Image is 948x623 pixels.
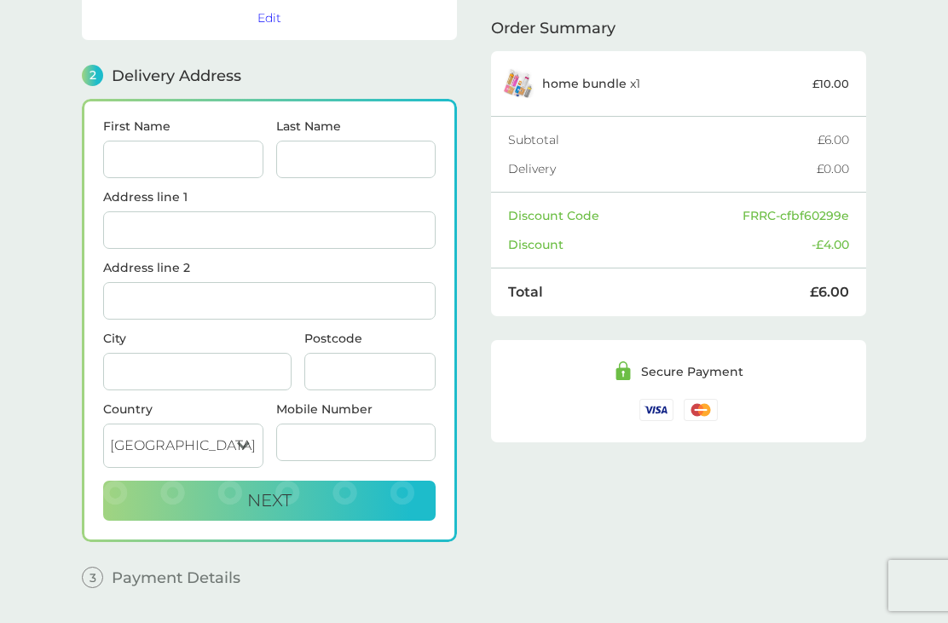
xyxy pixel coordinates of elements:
div: -£4.00 [812,239,849,251]
label: City [103,332,292,344]
span: Order Summary [491,20,616,36]
label: Last Name [276,120,436,132]
span: home bundle [542,76,627,91]
div: Delivery [508,163,817,175]
button: Next [103,481,436,522]
span: 2 [82,65,103,86]
div: FRRC-cfbf60299e [743,210,849,222]
div: Discount [508,239,812,251]
label: Address line 2 [103,262,436,274]
div: £6.00 [818,134,849,146]
p: £10.00 [812,75,849,93]
span: 3 [82,567,103,588]
label: Mobile Number [276,403,436,415]
div: Secure Payment [641,366,743,378]
div: Subtotal [508,134,818,146]
button: Edit [257,10,281,26]
img: /assets/icons/cards/visa.svg [639,399,673,420]
div: Total [508,286,810,299]
div: £0.00 [817,163,849,175]
img: /assets/icons/cards/mastercard.svg [684,399,718,420]
label: First Name [103,120,263,132]
div: £6.00 [810,286,849,299]
span: Payment Details [112,570,240,586]
p: x 1 [542,77,640,90]
label: Address line 1 [103,191,436,203]
span: Next [247,490,292,511]
div: Discount Code [508,210,743,222]
label: Postcode [304,332,436,344]
div: Country [103,403,263,415]
span: Delivery Address [112,68,241,84]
